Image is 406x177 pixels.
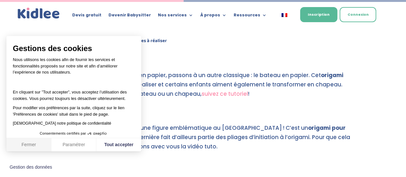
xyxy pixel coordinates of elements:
p: Après avoir fabriqué un avion en papier, passons à un autre classique : le bateau en papier. Cet ... [56,71,351,104]
span: Gestions des cookies [13,44,135,53]
p: [PERSON_NAME] en papier est une figure emblématique au [GEOGRAPHIC_DATA] ! C’est un facile à réal... [56,123,351,157]
a: Devis gratuit [72,13,101,20]
a: suivez ce tutoriel [202,90,248,98]
a: Ressources [234,13,267,20]
a: Inscription [300,7,337,22]
button: Fermer [6,138,51,152]
button: Consentements certifiés par [37,129,111,138]
p: En cliquant sur ”Tout accepter”, vous acceptez l’utilisation des cookies. Vous pourrez toujours l... [13,83,135,102]
img: Français [281,13,287,17]
img: logo_kidlee_bleu [16,6,61,20]
p: Nous utilisons les cookies afin de fournir les services et fonctionnalités proposés sur notre sit... [13,57,135,80]
button: Tout accepter [96,138,141,152]
svg: Axeptio [87,124,107,143]
a: Kidlee Logo [16,6,61,20]
button: Paramétrer [51,138,96,152]
h4: Bateau en origami [56,61,351,71]
span: Consentements certifiés par [40,132,86,135]
button: Fermer le widget sans consentement [6,161,56,174]
a: À propos [200,13,227,20]
span: Gestion des données [10,164,52,170]
a: Devenir Babysitter [108,13,151,20]
h4: Grue en papier [56,113,351,123]
p: Pour modifier vos préférences par la suite, cliquez sur le lien 'Préférences de cookies' situé da... [13,105,135,117]
a: Connexion [340,7,376,22]
a: [DEMOGRAPHIC_DATA] notre politique de confidentialité [13,121,111,126]
a: Nos services [158,13,193,20]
